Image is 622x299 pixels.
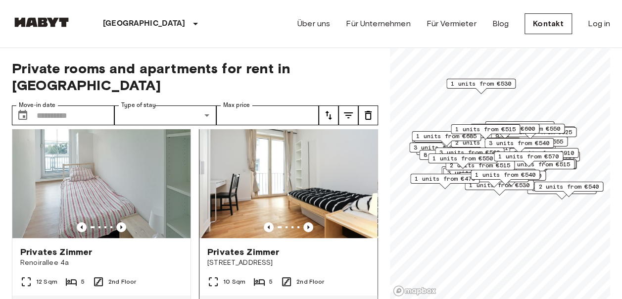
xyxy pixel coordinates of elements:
span: 2nd Floor [296,277,324,286]
div: Map marker [494,151,563,167]
span: 3 units from €540 [489,139,549,148]
span: Privates Zimmer [207,246,279,258]
span: 1 units from €550 [432,154,493,163]
div: Map marker [446,79,516,94]
span: Privates Zimmer [20,246,92,258]
button: Previous image [77,222,87,232]
button: Previous image [116,222,126,232]
span: 1 units from €470 [415,174,475,183]
span: 2 units from €540 [538,182,599,191]
div: Map marker [412,131,481,147]
button: Choose date [13,105,33,125]
a: Über uns [297,18,330,30]
label: Max price [223,101,250,109]
img: Habyt [12,17,71,27]
button: tune [358,105,378,125]
div: Map marker [471,170,540,185]
button: tune [338,105,358,125]
div: Map marker [410,174,479,189]
div: Map marker [505,159,574,175]
button: Previous image [303,222,313,232]
span: 5 [81,277,85,286]
button: Previous image [264,222,274,232]
label: Type of stay [121,101,156,109]
button: tune [319,105,338,125]
div: Map marker [534,182,603,197]
span: 2 units from €550 [464,173,524,182]
div: Map marker [409,143,478,158]
a: Log in [588,18,610,30]
span: 2 units from €550 [489,122,550,131]
div: Map marker [484,138,554,153]
div: Map marker [465,180,534,196]
a: Mapbox logo [393,285,436,297]
span: 2 units from €550 [500,124,560,133]
img: Marketing picture of unit DE-04-004-02M [199,119,378,238]
a: Für Vermieter [426,18,476,30]
div: Map marker [419,150,488,165]
span: 4 units from €525 [512,128,572,137]
span: Private rooms and apartments for rent in [GEOGRAPHIC_DATA] [12,60,378,94]
span: [STREET_ADDRESS] [207,258,370,268]
p: [GEOGRAPHIC_DATA] [103,18,186,30]
span: 2 units from €515 [510,160,570,169]
span: 2 units from €600 [475,124,535,133]
span: 1 units from €530 [451,79,511,88]
span: 2nd Floor [108,277,136,286]
div: Map marker [459,172,528,188]
span: 9 units from €910 [514,149,574,157]
span: 12 Sqm [36,277,57,286]
div: Map marker [451,124,520,140]
a: Kontakt [525,13,572,34]
label: Move-in date [19,101,55,109]
div: Map marker [485,121,554,137]
a: Für Unternehmen [346,18,410,30]
div: Map marker [428,153,497,169]
span: 1 units from €540 [475,170,535,179]
span: 2 units from €555 [503,137,563,146]
span: 1 units from €570 [498,152,559,161]
span: 8 units from €515 [424,150,484,159]
div: Map marker [435,148,504,163]
span: 1 units from €685 [416,132,477,141]
div: Map marker [470,124,539,139]
img: Marketing picture of unit DE-04-002-05M [12,119,191,238]
span: Renoirallee 4a [20,258,183,268]
span: 3 units from €560 [439,148,500,157]
a: Blog [492,18,509,30]
span: 1 units from €515 [455,125,516,134]
div: Map marker [507,151,580,167]
span: 10 Sqm [223,277,245,286]
span: 1 units from €540 [481,171,541,180]
span: 5 [269,277,273,286]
